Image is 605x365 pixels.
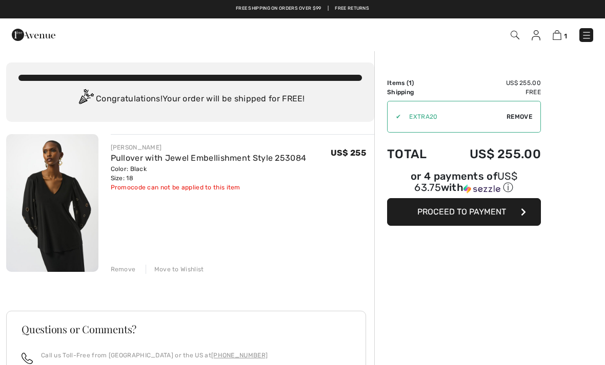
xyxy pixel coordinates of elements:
a: Free Returns [335,5,369,12]
img: My Info [532,30,540,40]
td: Items ( ) [387,78,442,88]
h3: Questions or Comments? [22,324,351,334]
span: US$ 63.75 [414,170,517,194]
span: | [328,5,329,12]
img: Menu [581,30,592,40]
input: Promo code [401,101,507,132]
span: Proceed to Payment [417,207,506,217]
div: Promocode can not be applied to this item [111,183,307,192]
img: Sezzle [463,184,500,194]
td: US$ 255.00 [442,137,541,171]
td: Shipping [387,88,442,97]
a: 1ère Avenue [12,29,55,39]
span: 1 [564,32,567,40]
img: call [22,353,33,364]
div: or 4 payments ofUS$ 63.75withSezzle Click to learn more about Sezzle [387,171,541,198]
span: US$ 255 [331,148,366,158]
div: Remove [111,265,136,274]
a: [PHONE_NUMBER] [211,352,268,359]
div: or 4 payments of with [387,171,541,195]
span: 1 [409,79,412,87]
div: [PERSON_NAME] [111,143,307,152]
button: Proceed to Payment [387,198,541,226]
img: Pullover with Jewel Embellishment Style 253084 [6,134,98,272]
p: Call us Toll-Free from [GEOGRAPHIC_DATA] or the US at [41,351,268,360]
span: Remove [507,112,532,121]
a: 1 [553,29,567,41]
img: Search [511,31,519,39]
img: 1ère Avenue [12,25,55,45]
a: Pullover with Jewel Embellishment Style 253084 [111,153,307,163]
div: Color: Black Size: 18 [111,164,307,183]
div: Congratulations! Your order will be shipped for FREE! [18,89,362,110]
a: Free shipping on orders over $99 [236,5,321,12]
td: Free [442,88,541,97]
div: Move to Wishlist [146,265,204,274]
td: US$ 255.00 [442,78,541,88]
td: Total [387,137,442,171]
img: Shopping Bag [553,30,561,40]
img: Congratulation2.svg [75,89,96,110]
div: ✔ [388,112,401,121]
